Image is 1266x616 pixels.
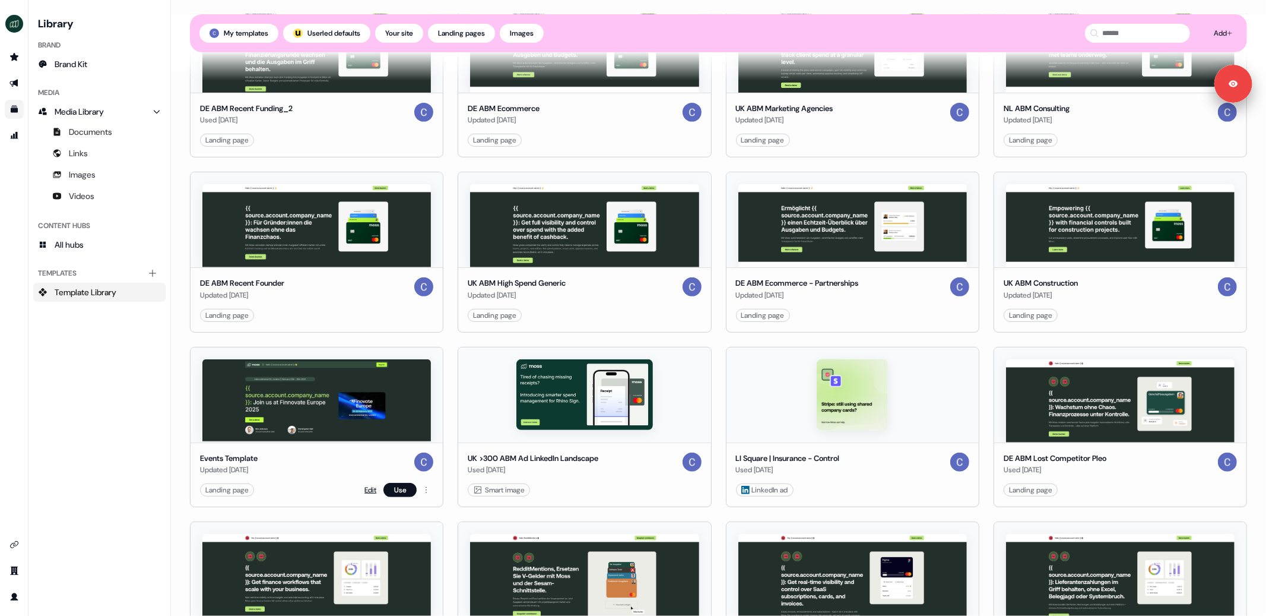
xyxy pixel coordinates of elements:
[364,484,376,496] a: Edit
[458,347,711,508] button: UK >300 ABM Ad LinkedIn LandscapeUK >300 ABM Ad LinkedIn LandscapeUsed [DATE]Catherine Smart image
[994,172,1247,333] button: UK ABM ConstructionUK ABM ConstructionUpdated [DATE]CatherineLanding page
[994,347,1247,508] button: DE ABM Lost Competitor PleoDE ABM Lost Competitor PleoUsed [DATE]CatherineLanding page
[736,277,859,289] div: DE ABM Ecommerce - Partnerships
[468,289,566,301] div: Updated [DATE]
[428,24,495,43] button: Landing pages
[683,277,702,296] img: Catherine
[69,169,96,181] span: Images
[736,289,859,301] div: Updated [DATE]
[473,484,525,496] div: Smart image
[468,453,598,465] div: UK >300 ABM Ad LinkedIn Landscape
[69,126,112,138] span: Documents
[33,187,166,206] a: Videos
[200,114,293,126] div: Used [DATE]
[33,283,166,302] a: Template Library
[1006,184,1235,267] img: UK ABM Construction
[1006,359,1235,443] img: DE ABM Lost Competitor Pleo
[69,190,94,202] span: Videos
[1004,277,1078,289] div: UK ABM Construction
[458,172,711,333] button: UK ABM High Spend GenericUK ABM High Spend GenericUpdated [DATE]CatherineLanding page
[283,24,370,43] button: userled logo;Userled defaults
[817,359,888,431] img: LI Square | Insurance - Control
[5,535,24,554] a: Go to integrations
[202,359,431,443] img: Events Template
[1004,464,1106,476] div: Used [DATE]
[500,24,544,43] button: Images
[200,464,258,476] div: Updated [DATE]
[33,14,166,31] h3: Library
[726,347,979,508] button: LI Square | Insurance - ControlLI Square | Insurance - ControlUsed [DATE]Catherine LinkedIn ad
[33,122,166,141] a: Documents
[33,235,166,254] a: All hubs
[202,184,431,267] img: DE ABM Recent Founder
[5,48,24,67] a: Go to prospects
[683,453,702,472] img: Catherine
[200,453,258,465] div: Events Template
[1204,24,1238,43] button: Add
[205,309,249,321] div: Landing page
[55,58,87,70] span: Brand Kit
[55,239,84,251] span: All hubs
[470,184,699,267] img: UK ABM High Spend Generic
[1004,289,1078,301] div: Updated [DATE]
[33,102,166,121] a: Media Library
[55,286,116,298] span: Template Library
[683,103,702,122] img: Catherine
[1004,103,1070,115] div: NL ABM Consulting
[5,561,24,580] a: Go to team
[736,464,840,476] div: Used [DATE]
[473,309,516,321] div: Landing page
[1004,114,1070,126] div: Updated [DATE]
[5,100,24,119] a: Go to templates
[205,134,249,146] div: Landing page
[199,24,278,43] button: My templates
[736,103,833,115] div: UK ABM Marketing Agencies
[33,216,166,235] div: Content Hubs
[473,134,516,146] div: Landing page
[950,453,969,472] img: Catherine
[293,29,303,38] div: ;
[200,289,284,301] div: Updated [DATE]
[33,144,166,163] a: Links
[205,484,249,496] div: Landing page
[468,277,566,289] div: UK ABM High Spend Generic
[69,147,88,159] span: Links
[1218,453,1237,472] img: Catherine
[293,29,303,38] img: userled logo
[468,464,598,476] div: Used [DATE]
[1004,453,1106,465] div: DE ABM Lost Competitor Pleo
[190,347,443,508] button: Events TemplateEvents TemplateUpdated [DATE]CatherineLanding pageEditUse
[200,103,293,115] div: DE ABM Recent Funding_2
[5,74,24,93] a: Go to outbound experience
[741,484,788,496] div: LinkedIn ad
[741,134,785,146] div: Landing page
[414,453,433,472] img: Catherine
[190,172,443,333] button: DE ABM Recent FounderDE ABM Recent FounderUpdated [DATE]CatherineLanding page
[33,264,166,283] div: Templates
[736,453,840,465] div: LI Square | Insurance - Control
[375,24,423,43] button: Your site
[1218,277,1237,296] img: Catherine
[516,359,652,431] img: UK >300 ABM Ad LinkedIn Landscape
[1218,103,1237,122] img: Catherine
[1009,134,1052,146] div: Landing page
[950,103,969,122] img: Catherine
[741,309,785,321] div: Landing page
[33,36,166,55] div: Brand
[33,83,166,102] div: Media
[33,165,166,184] a: Images
[738,184,967,267] img: DE ABM Ecommerce - Partnerships
[33,55,166,74] a: Brand Kit
[414,103,433,122] img: Catherine
[414,277,433,296] img: Catherine
[468,103,540,115] div: DE ABM Ecommerce
[950,277,969,296] img: Catherine
[55,106,104,118] span: Media Library
[200,277,284,289] div: DE ABM Recent Founder
[468,114,540,126] div: Updated [DATE]
[210,29,219,38] img: Catherine
[1009,484,1052,496] div: Landing page
[736,114,833,126] div: Updated [DATE]
[1009,309,1052,321] div: Landing page
[5,126,24,145] a: Go to attribution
